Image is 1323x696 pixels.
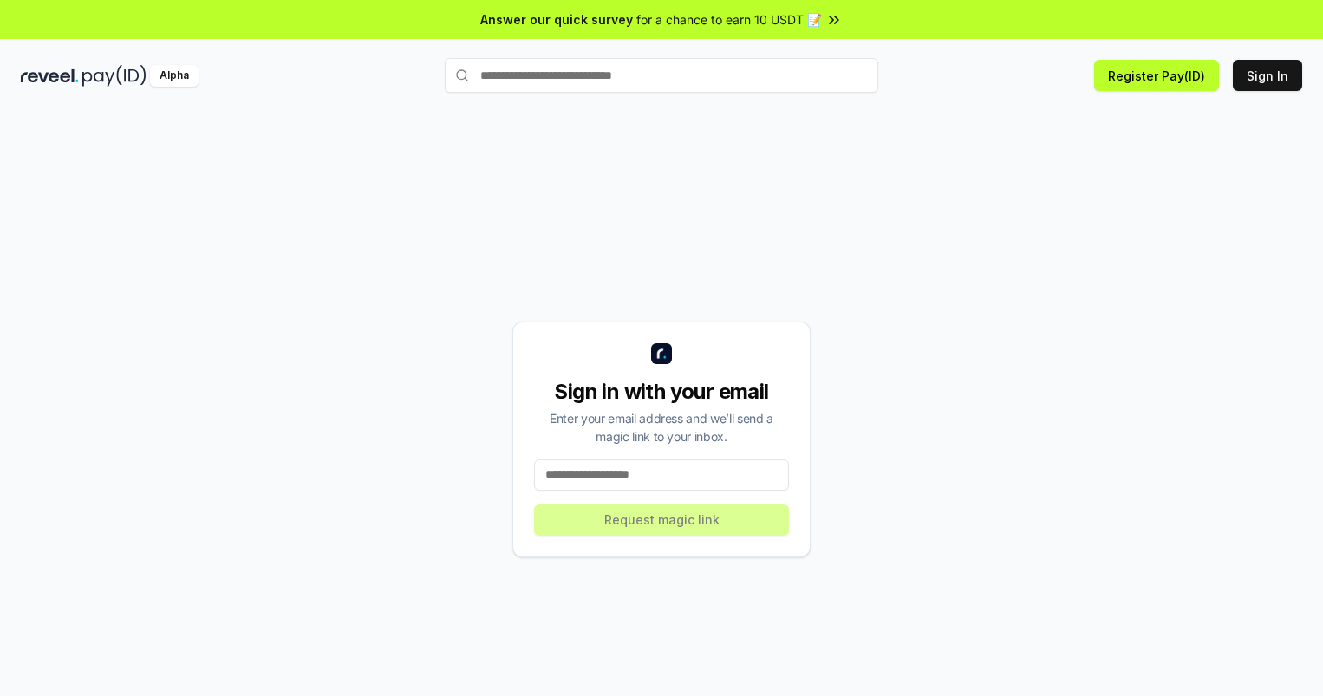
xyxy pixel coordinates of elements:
img: pay_id [82,65,147,87]
div: Alpha [150,65,199,87]
span: for a chance to earn 10 USDT 📝 [636,10,822,29]
span: Answer our quick survey [480,10,633,29]
div: Sign in with your email [534,378,789,406]
img: reveel_dark [21,65,79,87]
img: logo_small [651,343,672,364]
div: Enter your email address and we’ll send a magic link to your inbox. [534,409,789,446]
button: Sign In [1233,60,1302,91]
button: Register Pay(ID) [1094,60,1219,91]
